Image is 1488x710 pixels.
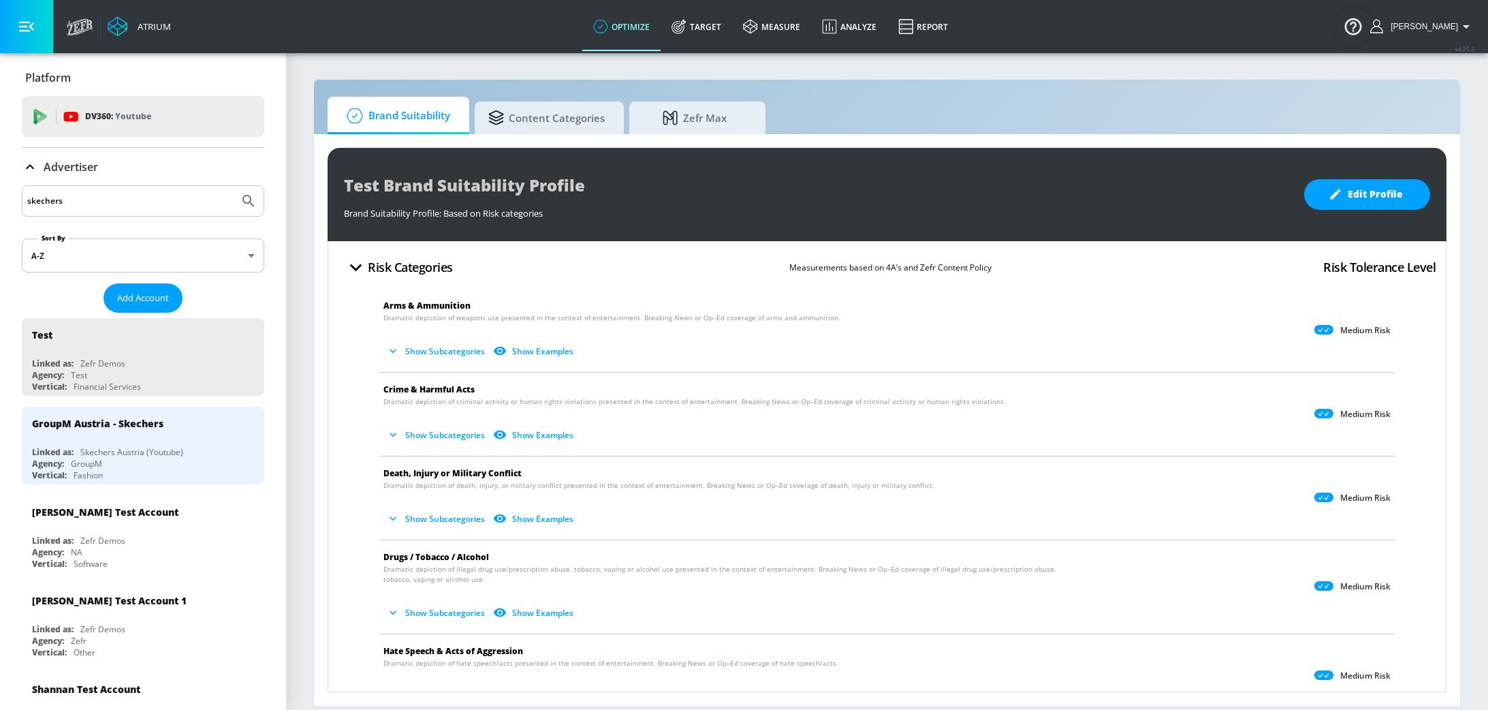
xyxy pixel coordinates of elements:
button: Show Examples [490,508,579,530]
div: Zefr [71,635,86,647]
button: Show Subcategories [383,685,490,708]
span: Death, Injury or Military Conflict [383,467,522,479]
div: Shannan Test Account [32,683,140,696]
div: Software [74,558,108,570]
div: Test [71,369,87,381]
div: Linked as: [32,358,74,369]
div: [PERSON_NAME] Test Account 1Linked as:Zefr DemosAgency:ZefrVertical:Other [22,584,264,662]
span: Dramatic depiction of illegal drug use/prescription abuse, tobacco, vaping or alcohol use present... [383,564,1073,585]
p: Advertiser [44,159,98,174]
div: Linked as: [32,446,74,458]
div: Agency: [32,458,64,469]
span: v 4.25.2 [1455,45,1474,52]
div: Platform [22,59,264,97]
span: Crime & Harmful Acts [383,384,475,395]
a: Report [887,2,959,51]
h4: Risk Categories [368,258,453,277]
div: Vertical: [32,647,67,658]
div: Financial Services [74,381,141,392]
div: Other [74,647,95,658]
div: GroupM Austria - Skechers [32,417,163,430]
span: Arms & Ammunition [383,300,471,311]
div: GroupM [71,458,102,469]
button: [PERSON_NAME] [1370,18,1474,35]
p: Medium Risk [1340,493,1391,504]
div: Zefr Demos [80,623,125,635]
p: Medium Risk [1340,581,1391,592]
p: DV360: [85,109,151,124]
span: Dramatic depiction of hate speech/acts presented in the context of entertainment. Breaking News o... [383,658,838,668]
div: [PERSON_NAME] Test Account 1 [32,594,187,607]
div: Agency: [32,369,64,381]
h4: Risk Tolerance Level [1323,258,1436,277]
div: [PERSON_NAME] Test AccountLinked as:Zefr DemosAgency:NAVertical:Software [22,495,264,573]
button: Risk Categories [338,251,458,283]
a: Atrium [108,16,171,37]
div: Zefr Demos [80,535,125,546]
button: Open Resource Center [1334,7,1372,45]
span: Dramatic depiction of weapons use presented in the context of entertainment. Breaking News or Op–... [383,313,840,323]
div: GroupM Austria - SkechersLinked as:Skechers Austria (Youtube)Agency:GroupMVertical:Fashion [22,407,264,484]
p: Medium Risk [1340,325,1391,336]
input: Search by name [27,192,234,210]
div: Advertiser [22,148,264,186]
p: Measurements based on 4A’s and Zefr Content Policy [789,260,992,275]
span: login as: stephanie.wolklin@zefr.com [1385,22,1458,31]
span: Brand Suitability [341,99,450,132]
button: Add Account [104,283,183,313]
div: NA [71,546,82,558]
span: Edit Profile [1331,186,1403,203]
button: Edit Profile [1304,179,1430,210]
div: Linked as: [32,623,74,635]
label: Sort By [39,234,68,243]
span: Drugs / Tobacco / Alcohol [383,551,489,563]
span: Content Categories [488,102,605,134]
span: Dramatic depiction of death, injury, or military conflict presented in the context of entertainme... [383,480,934,491]
div: A-Z [22,238,264,273]
div: [PERSON_NAME] Test Account [32,506,178,519]
button: Submit Search [234,186,264,216]
div: Zefr Demos [80,358,125,369]
span: Zefr Max [643,102,746,134]
button: Show Examples [490,685,579,708]
div: Vertical: [32,469,67,481]
div: Agency: [32,546,64,558]
div: Agency: [32,635,64,647]
div: Linked as: [32,535,74,546]
div: Vertical: [32,558,67,570]
div: Test [32,328,52,341]
button: Show Subcategories [383,508,490,530]
button: Show Examples [490,424,579,446]
button: Show Subcategories [383,602,490,624]
button: Show Subcategories [383,424,490,446]
p: Youtube [115,109,151,123]
div: Vertical: [32,381,67,392]
span: Hate Speech & Acts of Aggression [383,645,523,657]
div: Fashion [74,469,103,481]
div: Brand Suitability Profile: Based on Risk categories [344,200,1291,219]
button: Show Subcategories [383,340,490,362]
div: Atrium [132,20,171,33]
span: Add Account [117,290,169,306]
button: Show Examples [490,340,579,362]
div: TestLinked as:Zefr DemosAgency:TestVertical:Financial Services [22,318,264,396]
p: Medium Risk [1340,670,1391,681]
p: Medium Risk [1340,409,1391,420]
p: Platform [25,70,71,85]
button: Show Examples [490,602,579,624]
div: DV360: Youtube [22,96,264,137]
a: Analyze [811,2,887,51]
a: Target [661,2,732,51]
a: measure [732,2,811,51]
span: Dramatic depiction of criminal activity or human rights violations presented in the context of en... [383,397,1006,407]
a: optimize [582,2,661,51]
div: Skechers Austria (Youtube) [80,446,183,458]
